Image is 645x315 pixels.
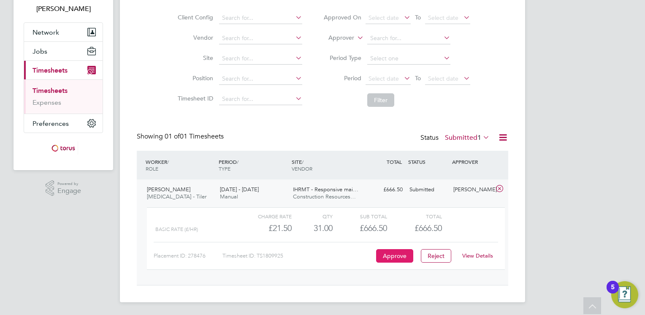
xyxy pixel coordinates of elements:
[57,180,81,187] span: Powered by
[220,193,238,200] span: Manual
[369,75,399,82] span: Select date
[175,95,213,102] label: Timesheet ID
[219,165,230,172] span: TYPE
[154,249,222,263] div: Placement ID: 278476
[217,154,290,176] div: PERIOD
[333,211,387,221] div: Sub Total
[237,211,292,221] div: Charge rate
[428,75,458,82] span: Select date
[420,132,491,144] div: Status
[367,53,450,65] input: Select one
[450,154,494,169] div: APPROVER
[316,34,354,42] label: Approver
[24,141,103,155] a: Go to home page
[33,87,68,95] a: Timesheets
[33,119,69,128] span: Preferences
[292,165,312,172] span: VENDOR
[146,165,158,172] span: ROLE
[406,154,450,169] div: STATUS
[155,226,198,232] span: Basic Rate (£/HR)
[293,186,358,193] span: IHRMT - Responsive mai…
[462,252,493,259] a: View Details
[292,221,333,235] div: 31.00
[147,186,190,193] span: [PERSON_NAME]
[376,249,413,263] button: Approve
[367,33,450,44] input: Search for...
[323,54,361,62] label: Period Type
[175,54,213,62] label: Site
[24,42,103,60] button: Jobs
[219,73,302,85] input: Search for...
[175,74,213,82] label: Position
[412,73,423,84] span: To
[362,183,406,197] div: £666.50
[421,249,451,263] button: Reject
[367,93,394,107] button: Filter
[415,223,442,233] span: £666.50
[477,133,481,142] span: 1
[24,4,103,14] span: James Kane
[33,28,59,36] span: Network
[219,33,302,44] input: Search for...
[237,221,292,235] div: £21.50
[24,61,103,79] button: Timesheets
[46,180,81,196] a: Powered byEngage
[323,14,361,21] label: Approved On
[24,114,103,133] button: Preferences
[137,132,225,141] div: Showing
[428,14,458,22] span: Select date
[406,183,450,197] div: Submitted
[57,187,81,195] span: Engage
[611,281,638,308] button: Open Resource Center, 5 new notifications
[412,12,423,23] span: To
[147,193,206,200] span: [MEDICAL_DATA] - Tiler
[165,132,224,141] span: 01 Timesheets
[290,154,363,176] div: SITE
[219,53,302,65] input: Search for...
[387,158,402,165] span: TOTAL
[165,132,180,141] span: 01 of
[333,221,387,235] div: £666.50
[175,14,213,21] label: Client Config
[387,211,442,221] div: Total
[33,66,68,74] span: Timesheets
[369,14,399,22] span: Select date
[33,47,47,55] span: Jobs
[220,186,259,193] span: [DATE] - [DATE]
[219,12,302,24] input: Search for...
[24,79,103,114] div: Timesheets
[445,133,490,142] label: Submitted
[175,34,213,41] label: Vendor
[302,158,304,165] span: /
[293,193,356,200] span: Construction Resources…
[33,98,61,106] a: Expenses
[219,93,302,105] input: Search for...
[450,183,494,197] div: [PERSON_NAME]
[144,154,217,176] div: WORKER
[292,211,333,221] div: QTY
[237,158,238,165] span: /
[49,141,78,155] img: torus-logo-retina.png
[323,74,361,82] label: Period
[611,287,615,298] div: 5
[167,158,169,165] span: /
[222,249,374,263] div: Timesheet ID: TS1809925
[24,23,103,41] button: Network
